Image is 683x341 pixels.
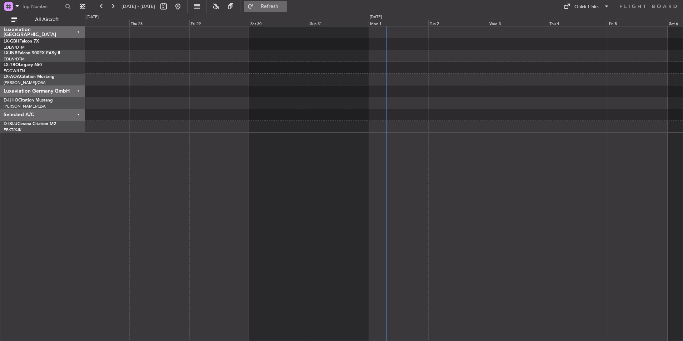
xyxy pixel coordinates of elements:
[548,20,608,26] div: Thu 4
[488,20,548,26] div: Wed 3
[574,4,599,11] div: Quick Links
[22,1,63,12] input: Trip Number
[189,20,249,26] div: Fri 29
[4,98,53,103] a: D-IJHOCitation Mustang
[4,39,39,44] a: LX-GBHFalcon 7X
[4,98,18,103] span: D-IJHO
[4,80,46,85] a: [PERSON_NAME]/QSA
[608,20,667,26] div: Fri 5
[4,51,60,55] a: LX-INBFalcon 900EX EASy II
[369,20,428,26] div: Mon 1
[4,122,18,126] span: D-IBLU
[4,75,55,79] a: LX-AOACitation Mustang
[4,45,25,50] a: EDLW/DTM
[244,1,287,12] button: Refresh
[19,17,75,22] span: All Aircraft
[4,39,19,44] span: LX-GBH
[4,68,25,74] a: EGGW/LTN
[4,63,42,67] a: LX-TROLegacy 650
[8,14,78,25] button: All Aircraft
[129,20,189,26] div: Thu 28
[4,51,18,55] span: LX-INB
[86,14,99,20] div: [DATE]
[4,75,20,79] span: LX-AOA
[370,14,382,20] div: [DATE]
[121,3,155,10] span: [DATE] - [DATE]
[560,1,613,12] button: Quick Links
[4,127,21,133] a: EBKT/KJK
[70,20,129,26] div: Wed 27
[428,20,488,26] div: Tue 2
[249,20,309,26] div: Sat 30
[4,104,46,109] a: [PERSON_NAME]/QSA
[4,56,25,62] a: EDLW/DTM
[4,122,56,126] a: D-IBLUCessna Citation M2
[255,4,285,9] span: Refresh
[309,20,368,26] div: Sun 31
[4,63,19,67] span: LX-TRO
